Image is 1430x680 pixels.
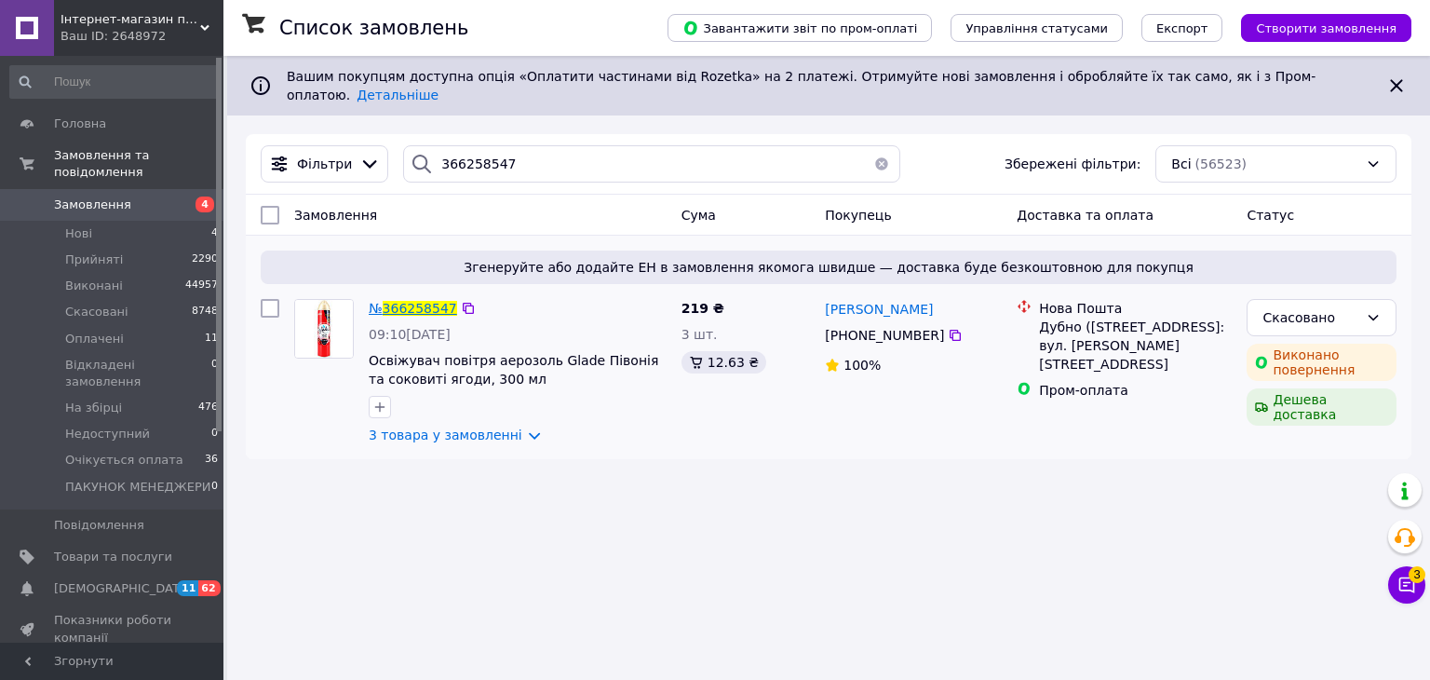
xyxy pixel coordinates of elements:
[681,351,766,374] div: 12.63 ₴
[825,328,944,343] span: [PHONE_NUMBER]
[1156,21,1208,35] span: Експорт
[1241,14,1411,42] button: Створити замовлення
[61,28,223,45] div: Ваш ID: 2648972
[54,580,192,597] span: [DEMOGRAPHIC_DATA]
[1256,21,1396,35] span: Створити замовлення
[863,145,900,183] button: Очистить
[65,331,124,347] span: Оплачені
[369,301,457,316] a: №366258547
[357,88,438,102] a: Детальніше
[65,426,150,442] span: Недоступний
[185,278,218,294] span: 44957
[1409,566,1425,583] span: 3
[294,299,354,359] a: Фото товару
[1039,381,1232,400] div: Пром-оплата
[54,612,172,646] span: Показники роботи компанії
[294,208,377,223] span: Замовлення
[192,304,218,320] span: 8748
[198,400,218,416] span: 476
[211,479,218,496] span: 0
[279,17,468,39] h1: Список замовлень
[61,11,200,28] span: Інтернет-магазин підгузників та побутової хімії VIKI Home
[681,301,724,316] span: 219 ₴
[1388,566,1425,604] button: Чат з покупцем3
[177,580,198,596] span: 11
[65,225,92,242] span: Нові
[211,426,218,442] span: 0
[383,301,457,316] span: 366258547
[9,65,220,99] input: Пошук
[681,327,718,342] span: 3 шт.
[295,300,353,358] img: Фото товару
[682,20,917,36] span: Завантажити звіт по пром-оплаті
[369,428,522,442] a: 3 товара у замовленні
[1171,155,1191,173] span: Всі
[843,358,881,373] span: 100%
[54,549,172,565] span: Товари та послуги
[681,208,716,223] span: Cума
[65,479,211,496] span: ПАКУНОК МЕНЕДЖЕРИ
[1222,20,1411,34] a: Створити замовлення
[65,252,123,268] span: Прийняті
[1247,388,1396,426] div: Дешева доставка
[196,197,214,212] span: 4
[965,21,1108,35] span: Управління статусами
[403,145,899,183] input: Пошук за номером замовлення, ПІБ покупця, номером телефону, Email, номером накладної
[192,252,218,268] span: 2290
[825,302,933,317] span: [PERSON_NAME]
[1039,299,1232,318] div: Нова Пошта
[297,155,352,173] span: Фільтри
[825,208,891,223] span: Покупець
[205,331,218,347] span: 11
[1039,318,1232,374] div: Дубно ([STREET_ADDRESS]: вул. [PERSON_NAME][STREET_ADDRESS]
[1005,155,1140,173] span: Збережені фільтри:
[369,353,658,387] a: Освіжувач повітря аерозоль Glade Півонія та соковиті ягоди, 300 мл
[54,116,106,132] span: Головна
[1195,156,1247,171] span: (56523)
[54,517,144,534] span: Повідомлення
[54,147,223,181] span: Замовлення та повідомлення
[668,14,932,42] button: Завантажити звіт по пром-оплаті
[369,301,383,316] span: №
[1262,307,1358,328] div: Скасовано
[951,14,1123,42] button: Управління статусами
[1017,208,1153,223] span: Доставка та оплата
[65,304,128,320] span: Скасовані
[1247,208,1294,223] span: Статус
[54,197,131,213] span: Замовлення
[205,452,218,469] span: 36
[65,278,123,294] span: Виконані
[369,327,451,342] span: 09:10[DATE]
[825,300,933,319] a: [PERSON_NAME]
[211,225,218,242] span: 4
[65,452,183,469] span: Очікується оплата
[65,400,122,416] span: На збірці
[1141,14,1223,42] button: Експорт
[211,357,218,390] span: 0
[198,580,220,596] span: 62
[65,357,211,390] span: Відкладені замовлення
[1247,344,1396,381] div: Виконано повернення
[268,258,1389,277] span: Згенеруйте або додайте ЕН в замовлення якомога швидше — доставка буде безкоштовною для покупця
[287,69,1315,102] span: Вашим покупцям доступна опція «Оплатити частинами від Rozetka» на 2 платежі. Отримуйте нові замов...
